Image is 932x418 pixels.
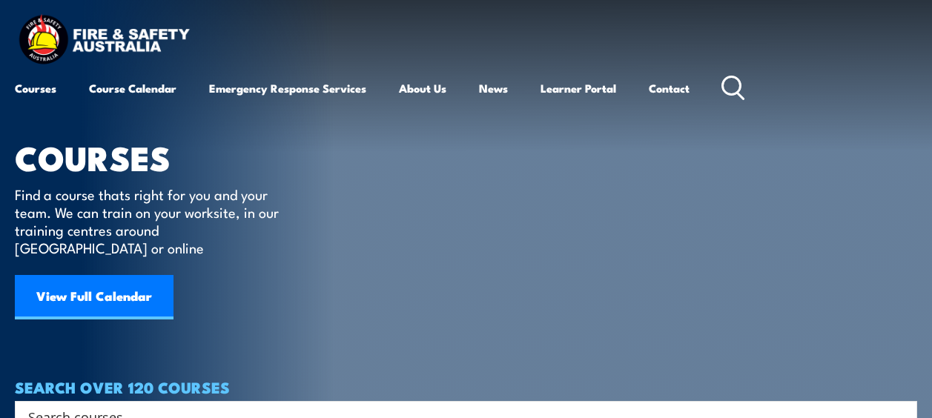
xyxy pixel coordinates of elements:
a: Course Calendar [89,70,176,106]
a: Learner Portal [541,70,616,106]
p: Find a course thats right for you and your team. We can train on your worksite, in our training c... [15,185,285,256]
h1: COURSES [15,142,300,171]
h4: SEARCH OVER 120 COURSES [15,379,917,395]
a: About Us [399,70,446,106]
a: Emergency Response Services [209,70,366,106]
a: News [479,70,508,106]
a: View Full Calendar [15,275,173,319]
a: Courses [15,70,56,106]
a: Contact [649,70,690,106]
